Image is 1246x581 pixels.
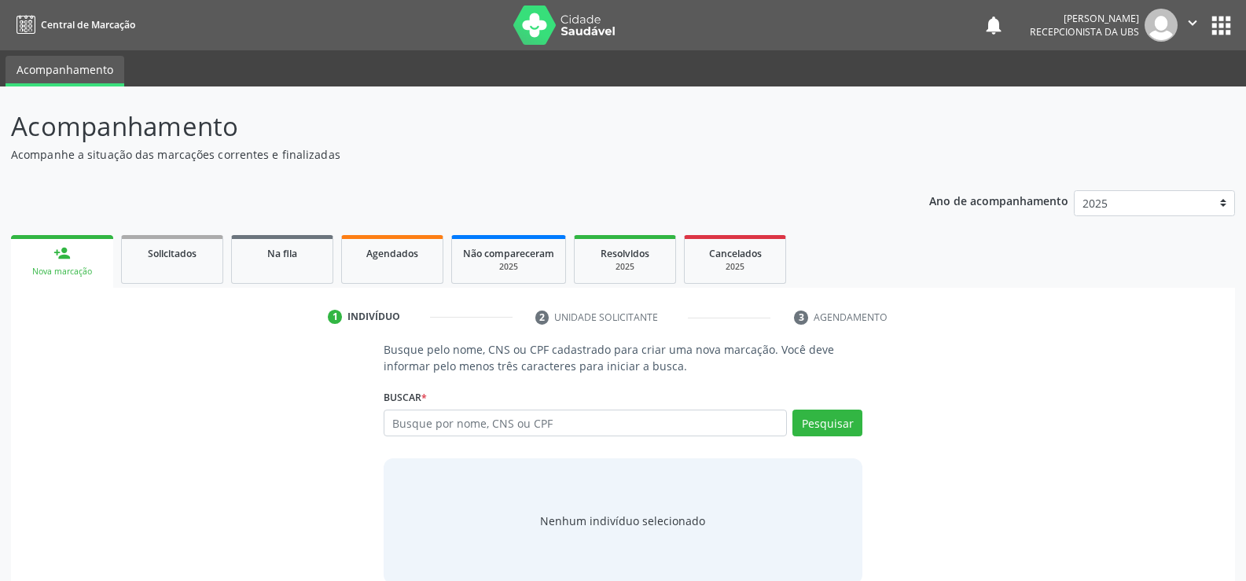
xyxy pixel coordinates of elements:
div: 2025 [696,261,774,273]
span: Agendados [366,247,418,260]
button:  [1178,9,1207,42]
img: img [1145,9,1178,42]
span: Central de Marcação [41,18,135,31]
p: Ano de acompanhamento [929,190,1068,210]
p: Acompanhamento [11,107,868,146]
p: Busque pelo nome, CNS ou CPF cadastrado para criar uma nova marcação. Você deve informar pelo men... [384,341,862,374]
div: person_add [53,245,71,262]
div: Nova marcação [22,266,102,278]
input: Busque por nome, CNS ou CPF [384,410,787,436]
span: Não compareceram [463,247,554,260]
a: Central de Marcação [11,12,135,38]
span: Na fila [267,247,297,260]
div: 1 [328,310,342,324]
span: Resolvidos [601,247,649,260]
div: 2025 [586,261,664,273]
span: Solicitados [148,247,197,260]
button: notifications [983,14,1005,36]
a: Acompanhamento [6,56,124,86]
div: Indivíduo [347,310,400,324]
button: apps [1207,12,1235,39]
span: Cancelados [709,247,762,260]
i:  [1184,14,1201,31]
div: 2025 [463,261,554,273]
div: [PERSON_NAME] [1030,12,1139,25]
label: Buscar [384,385,427,410]
div: Nenhum indivíduo selecionado [540,513,705,529]
p: Acompanhe a situação das marcações correntes e finalizadas [11,146,868,163]
span: Recepcionista da UBS [1030,25,1139,39]
button: Pesquisar [792,410,862,436]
